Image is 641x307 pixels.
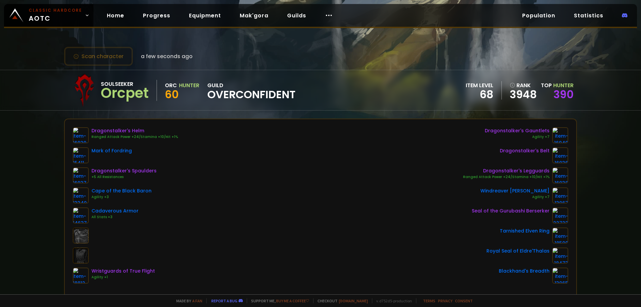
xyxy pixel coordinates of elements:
img: item-18812 [73,268,89,284]
div: item level [466,81,493,90]
span: v. d752d5 - production [372,298,412,303]
span: AOTC [29,7,82,23]
span: Checkout [313,298,368,303]
img: item-14637 [73,207,89,223]
div: Agility +7 [485,134,550,140]
span: Made by [172,298,202,303]
div: 68 [466,90,493,100]
a: Guilds [282,9,311,22]
div: Dragonstalker's Helm [91,127,178,134]
a: a fan [192,298,202,303]
img: item-16939 [73,127,89,143]
a: [DOMAIN_NAME] [339,298,368,303]
img: item-16938 [552,167,568,183]
div: Cadaverous Armor [91,207,139,214]
a: Home [101,9,130,22]
div: Orcpet [101,88,149,98]
a: Progress [138,9,176,22]
div: Dragonstalker's Spaulders [91,167,157,174]
small: Classic Hardcore [29,7,82,13]
div: Ranged Attack Power +24/Stamina +10/Hit +1% [463,174,550,180]
div: Blackhand's Breadth [499,268,550,275]
span: Overconfident [207,90,295,100]
div: Dragonstalker's Legguards [463,167,550,174]
img: item-16937 [73,167,89,183]
a: Report a bug [211,298,237,303]
div: Royal Seal of Eldre'Thalas [486,248,550,255]
img: item-13967 [552,187,568,203]
img: item-13340 [73,187,89,203]
div: Wristguards of True Flight [91,268,155,275]
a: Equipment [184,9,226,22]
div: Hunter [179,81,199,90]
div: Top [541,81,574,90]
div: Tarnished Elven Ring [500,227,550,235]
a: Population [517,9,561,22]
div: Soulseeker [101,80,149,88]
img: item-18473 [552,248,568,264]
div: Windreaver [PERSON_NAME] [480,187,550,194]
div: Agility +1 [91,275,155,280]
div: Seal of the Gurubashi Berserker [472,207,550,214]
div: Agility +3 [91,194,152,200]
div: Ranged Attack Power +24/Stamina +10/Hit +1% [91,134,178,140]
div: Orc [165,81,177,90]
a: Statistics [569,9,609,22]
div: Dragonstalker's Gauntlets [485,127,550,134]
img: item-15411 [73,147,89,163]
a: Privacy [438,298,452,303]
span: Hunter [553,82,574,89]
span: a few seconds ago [141,52,193,60]
div: Mark of Fordring [91,147,132,154]
div: guild [207,81,295,100]
a: 3948 [510,90,537,100]
div: +5 All Resistances [91,174,157,180]
a: 390 [554,87,574,102]
div: Agility +7 [480,194,550,200]
div: rank [510,81,537,90]
img: item-16936 [552,147,568,163]
div: Dragonstalker's Belt [500,147,550,154]
div: Cape of the Black Baron [91,187,152,194]
span: 60 [165,87,179,102]
img: item-22722 [552,207,568,223]
a: Buy me a coffee [276,298,309,303]
img: item-18500 [552,227,568,244]
a: Mak'gora [234,9,274,22]
div: All Stats +3 [91,214,139,220]
span: Support me, [247,298,309,303]
img: item-16940 [552,127,568,143]
a: Terms [423,298,435,303]
a: Classic HardcoreAOTC [4,4,93,27]
img: item-13965 [552,268,568,284]
a: Consent [455,298,473,303]
button: Scan character [64,47,133,66]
